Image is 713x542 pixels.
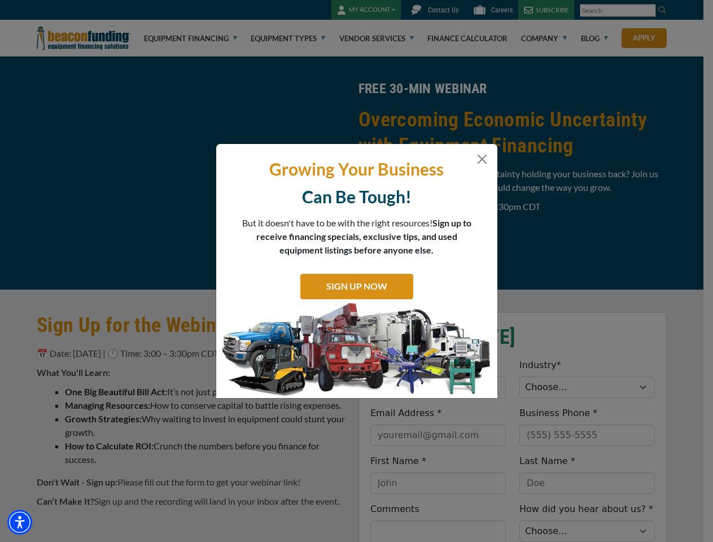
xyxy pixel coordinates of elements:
[475,152,489,166] button: Close
[216,302,497,398] img: subscribe-modal.jpg
[300,274,413,299] a: SIGN UP NOW
[242,216,472,257] p: But it doesn't have to be with the right resources!
[7,510,32,535] div: Accessibility Menu
[225,186,489,208] p: Can Be Tough!
[256,217,471,255] span: Sign up to receive financing specials, exclusive tips, and used equipment listings before anyone ...
[225,158,489,180] p: Growing Your Business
